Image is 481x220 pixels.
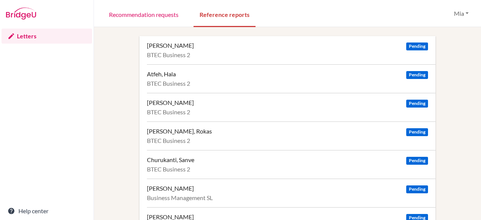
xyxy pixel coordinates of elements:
[147,127,212,135] div: [PERSON_NAME], Rokas
[147,121,436,150] a: [PERSON_NAME], Rokas Pending BTEC Business 2
[406,71,428,79] span: Pending
[147,93,436,121] a: [PERSON_NAME] Pending BTEC Business 2
[6,8,36,20] img: Bridge-U
[406,185,428,193] span: Pending
[147,179,436,207] a: [PERSON_NAME] Pending Business Management SL
[147,150,436,179] a: Churukanti, Sanve Pending BTEC Business 2
[147,36,436,64] a: [PERSON_NAME] Pending BTEC Business 2
[2,29,92,44] a: Letters
[406,128,428,136] span: Pending
[147,51,428,59] div: BTEC Business 2
[2,203,92,218] a: Help center
[147,70,176,78] div: Atfeh, Hala
[147,80,428,87] div: BTEC Business 2
[406,157,428,165] span: Pending
[406,42,428,50] span: Pending
[147,108,428,116] div: BTEC Business 2
[194,1,256,27] a: Reference reports
[147,165,428,173] div: BTEC Business 2
[147,185,194,192] div: [PERSON_NAME]
[147,137,428,144] div: BTEC Business 2
[147,194,428,202] div: Business Management SL
[147,64,436,93] a: Atfeh, Hala Pending BTEC Business 2
[406,100,428,108] span: Pending
[103,1,185,27] a: Recommendation requests
[147,42,194,49] div: [PERSON_NAME]
[147,156,194,164] div: Churukanti, Sanve
[451,6,472,21] button: Mia
[147,99,194,106] div: [PERSON_NAME]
